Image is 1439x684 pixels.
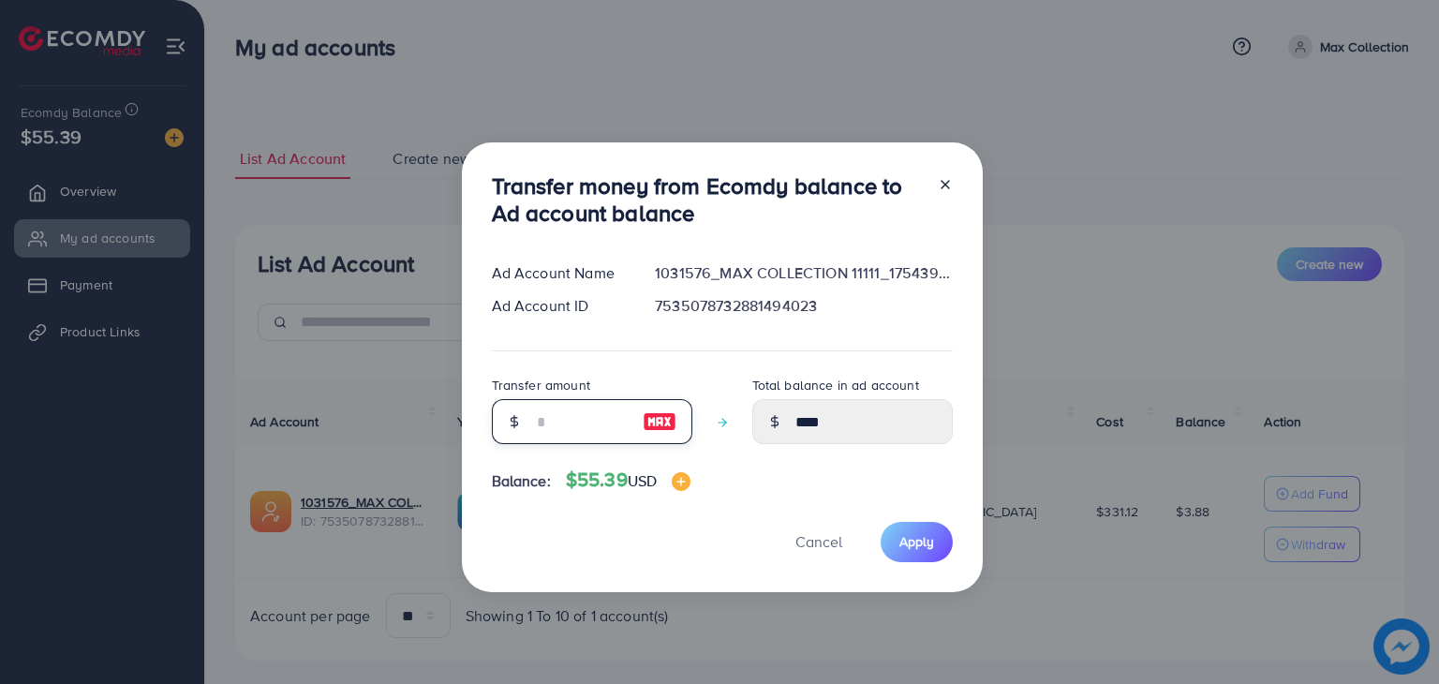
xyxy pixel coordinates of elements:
[492,376,590,394] label: Transfer amount
[795,531,842,552] span: Cancel
[492,172,923,227] h3: Transfer money from Ecomdy balance to Ad account balance
[628,470,657,491] span: USD
[899,532,934,551] span: Apply
[640,295,967,317] div: 7535078732881494023
[640,262,967,284] div: 1031576_MAX COLLECTION 11111_1754397364319
[477,295,641,317] div: Ad Account ID
[752,376,919,394] label: Total balance in ad account
[672,472,690,491] img: image
[772,522,866,562] button: Cancel
[881,522,953,562] button: Apply
[492,470,551,492] span: Balance:
[477,262,641,284] div: Ad Account Name
[566,468,690,492] h4: $55.39
[643,410,676,433] img: image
